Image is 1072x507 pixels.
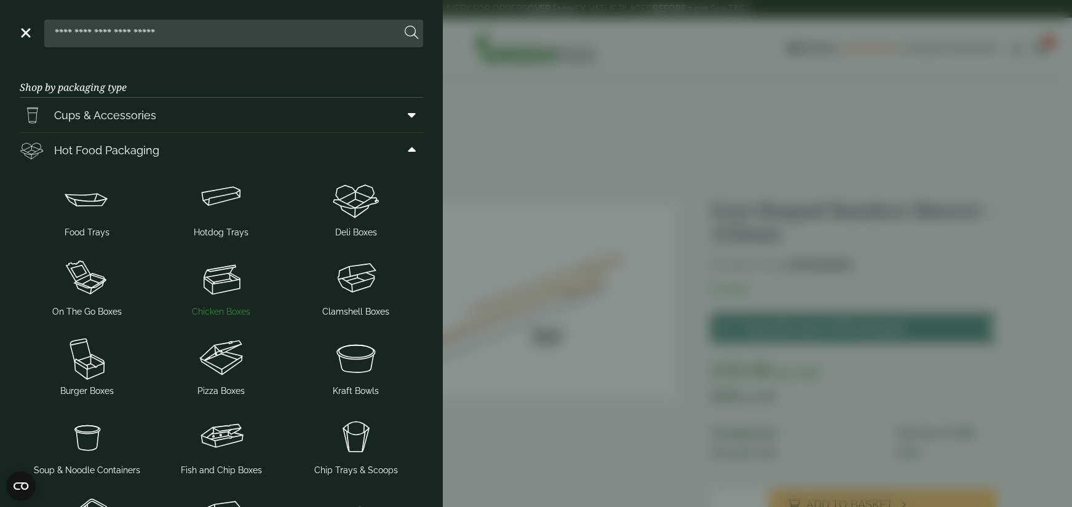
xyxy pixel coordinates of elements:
a: Kraft Bowls [293,331,418,400]
span: On The Go Boxes [52,305,122,318]
button: Open CMP widget [6,471,36,501]
img: Food_tray.svg [25,175,149,224]
a: Cups & Accessories [20,98,423,132]
a: Chip Trays & Scoops [293,410,418,479]
span: Clamshell Boxes [322,305,389,318]
a: Clamshell Boxes [293,251,418,321]
a: Hotdog Trays [159,172,284,242]
span: Burger Boxes [60,385,114,398]
img: SoupNsalad_bowls.svg [293,333,418,382]
img: Clamshell_box.svg [293,254,418,303]
img: Deli_box.svg [20,138,44,162]
span: Kraft Bowls [333,385,379,398]
span: Cups & Accessories [54,107,156,124]
span: Soup & Noodle Containers [34,464,140,477]
span: Chicken Boxes [192,305,250,318]
img: Chip_tray.svg [293,412,418,462]
span: Hotdog Trays [194,226,248,239]
img: PintNhalf_cup.svg [20,103,44,127]
img: Chicken_box-1.svg [159,254,284,303]
img: Hotdog_tray.svg [159,175,284,224]
span: Deli Boxes [335,226,377,239]
span: Food Trays [65,226,109,239]
span: Hot Food Packaging [54,142,159,159]
img: SoupNoodle_container.svg [25,412,149,462]
a: Chicken Boxes [159,251,284,321]
img: Pizza_boxes.svg [159,333,284,382]
img: Burger_box.svg [25,333,149,382]
a: On The Go Boxes [25,251,149,321]
span: Chip Trays & Scoops [314,464,398,477]
span: Pizza Boxes [197,385,245,398]
a: Burger Boxes [25,331,149,400]
a: Food Trays [25,172,149,242]
h3: Shop by packaging type [20,62,423,98]
img: FishNchip_box.svg [159,412,284,462]
img: Deli_box.svg [293,175,418,224]
a: Pizza Boxes [159,331,284,400]
img: OnTheGo_boxes.svg [25,254,149,303]
a: Soup & Noodle Containers [25,410,149,479]
span: Fish and Chip Boxes [181,464,262,477]
a: Hot Food Packaging [20,133,423,167]
a: Deli Boxes [293,172,418,242]
a: Fish and Chip Boxes [159,410,284,479]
